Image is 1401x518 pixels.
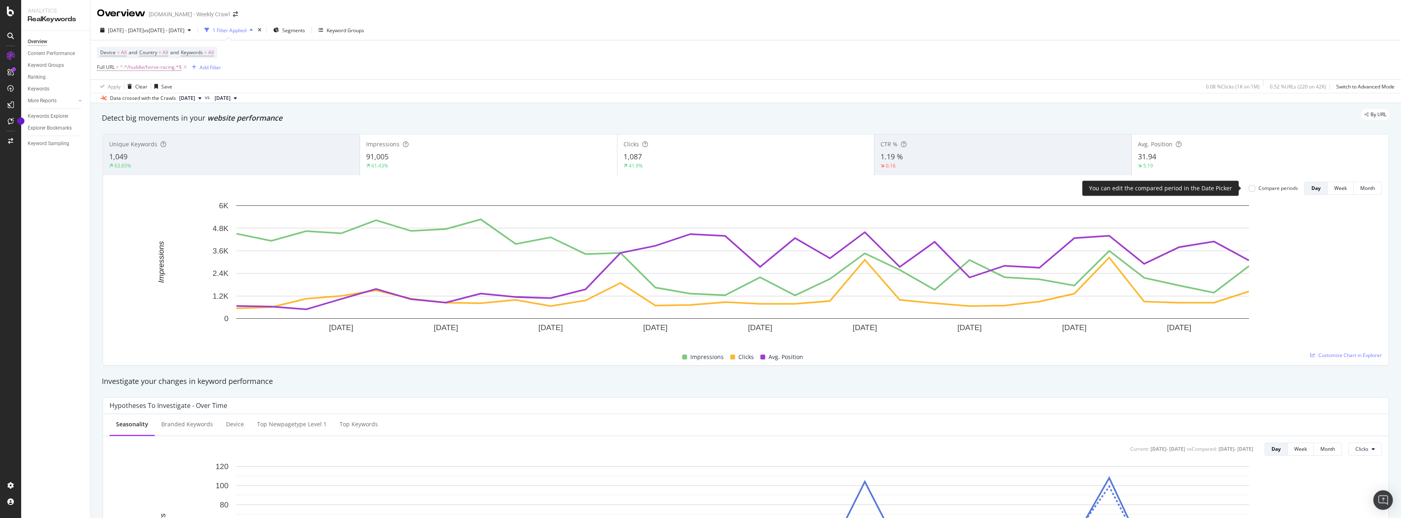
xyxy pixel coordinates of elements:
[1311,185,1321,192] div: Day
[1143,162,1153,169] div: 5.19
[1258,185,1298,192] div: Compare periods
[270,24,308,37] button: Segments
[1265,443,1288,456] button: Day
[100,49,116,56] span: Device
[226,420,244,428] div: Device
[690,352,724,362] span: Impressions
[1320,445,1335,452] div: Month
[28,37,84,46] a: Overview
[109,152,127,161] span: 1,049
[158,49,161,56] span: =
[28,61,64,70] div: Keyword Groups
[97,24,194,37] button: [DATE] - [DATE]vs[DATE] - [DATE]
[1130,445,1149,452] div: Current:
[957,323,982,332] text: [DATE]
[738,352,754,362] span: Clicks
[28,112,68,121] div: Keywords Explorer
[1348,443,1382,456] button: Clicks
[1138,152,1156,161] span: 31.94
[28,49,75,58] div: Content Performance
[149,10,230,18] div: [DOMAIN_NAME] - Weekly Crawl
[124,80,147,93] button: Clear
[110,201,1376,343] svg: A chart.
[1294,445,1307,452] div: Week
[211,93,240,103] button: [DATE]
[151,80,172,93] button: Save
[121,47,127,58] span: All
[1328,182,1354,195] button: Week
[1373,490,1393,510] div: Open Intercom Messenger
[853,323,877,332] text: [DATE]
[120,62,182,73] span: ^.*/huddle/horse-racing.*$
[161,83,172,90] div: Save
[170,49,179,56] span: and
[28,73,46,82] div: Ranking
[213,292,228,300] text: 1.2K
[257,420,327,428] div: Top newpagetype Level 1
[1310,352,1382,359] a: Customize Chart in Explorer
[1062,323,1087,332] text: [DATE]
[176,93,205,103] button: [DATE]
[28,97,57,105] div: More Reports
[1271,445,1281,452] div: Day
[327,27,364,34] div: Keyword Groups
[1314,443,1342,456] button: Month
[189,62,221,72] button: Add Filter
[1206,83,1260,90] div: 0.08 % Clicks ( 1K on 1M )
[1138,140,1173,148] span: Avg. Position
[135,83,147,90] div: Clear
[28,112,84,121] a: Keywords Explorer
[17,117,24,125] div: Tooltip anchor
[28,85,49,93] div: Keywords
[117,49,120,56] span: =
[886,162,896,169] div: 0.16
[110,95,176,102] div: Data crossed with the Crawls
[1355,445,1368,452] span: Clicks
[1360,185,1375,192] div: Month
[28,139,69,148] div: Keyword Sampling
[1318,352,1382,359] span: Customize Chart in Explorer
[161,420,213,428] div: Branded Keywords
[1270,83,1326,90] div: 0.52 % URLs ( 220 on 42K )
[340,420,378,428] div: Top Keywords
[219,201,229,210] text: 6K
[28,139,84,148] a: Keyword Sampling
[366,152,389,161] span: 91,005
[213,27,246,34] div: 1 Filter Applied
[114,162,131,169] div: 63.65%
[434,323,458,332] text: [DATE]
[1333,80,1394,93] button: Switch to Advanced Mode
[329,323,354,332] text: [DATE]
[1288,443,1314,456] button: Week
[144,27,184,34] span: vs [DATE] - [DATE]
[215,462,228,471] text: 120
[139,49,157,56] span: Country
[28,61,84,70] a: Keyword Groups
[97,7,145,20] div: Overview
[28,7,83,15] div: Analytics
[748,323,772,332] text: [DATE]
[1334,185,1347,192] div: Week
[181,49,203,56] span: Keywords
[200,64,221,71] div: Add Filter
[110,401,227,410] div: Hypotheses to Investigate - Over Time
[881,140,898,148] span: CTR %
[233,11,238,17] div: arrow-right-arrow-left
[108,27,144,34] span: [DATE] - [DATE]
[629,162,643,169] div: 41.9%
[109,140,157,148] span: Unique Keywords
[213,247,228,255] text: 3.6K
[157,241,165,283] text: Impressions
[102,376,1390,387] div: Investigate your changes in keyword performance
[179,95,195,102] span: 2025 Sep. 29th
[1167,323,1191,332] text: [DATE]
[213,269,228,278] text: 2.4K
[28,49,84,58] a: Content Performance
[1151,445,1185,452] div: [DATE] - [DATE]
[1370,112,1386,117] span: By URL
[624,152,642,161] span: 1,087
[215,481,228,490] text: 100
[624,140,639,148] span: Clicks
[538,323,563,332] text: [DATE]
